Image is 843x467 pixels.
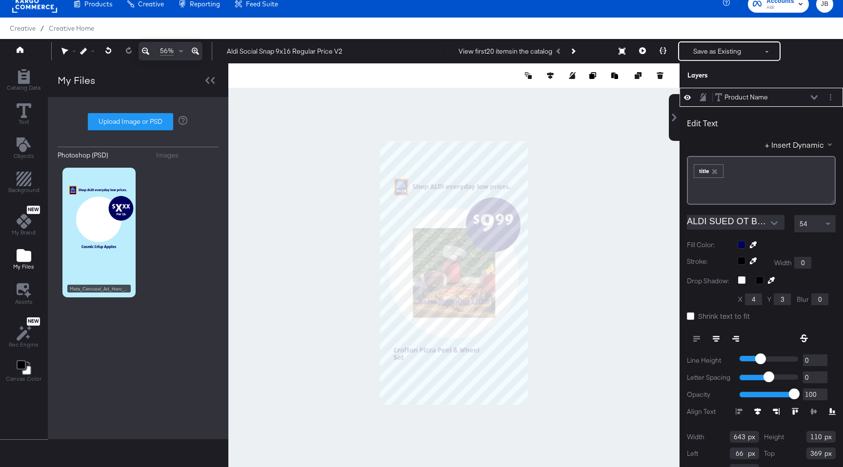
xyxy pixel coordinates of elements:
button: + Insert Dynamic [765,139,836,150]
button: Save as Existing [679,42,755,60]
button: Open [767,216,782,231]
button: Text [11,101,37,129]
span: Objects [14,152,34,160]
span: Background [8,186,40,194]
label: Stroke: [687,257,730,269]
label: Align Text [687,407,736,416]
button: Add Rectangle [2,170,45,197]
span: Creative [10,24,36,32]
div: Product Name [724,93,768,102]
label: Left [687,449,698,458]
div: title [694,165,723,177]
span: Canvas Color [6,375,41,383]
label: Opacity [687,390,732,399]
span: New [27,207,40,213]
label: Drop Shadow: [687,276,731,286]
label: X [738,295,743,304]
svg: Copy image [589,72,596,79]
button: Assets [9,280,39,309]
label: Width [687,432,704,442]
span: Rec Engine [9,341,39,349]
button: Photoshop (PSD) [58,151,149,160]
div: Layers [687,71,787,80]
button: Add Files [7,246,40,274]
label: Width [774,258,792,268]
button: NewRec Engine [3,315,44,351]
label: Top [764,449,775,458]
label: Fill Color: [687,240,730,250]
label: Height [764,432,784,442]
div: Images [156,151,179,160]
div: My Files [58,73,95,87]
span: Text [19,118,29,126]
label: Y [767,295,771,304]
svg: Paste image [611,72,618,79]
button: NewMy Brand [6,204,41,240]
span: My Brand [12,229,36,236]
span: New [27,318,40,325]
span: Catalog Data [7,84,40,92]
div: Edit Text [687,118,718,128]
label: Letter Spacing [687,373,732,382]
span: Aldi [766,4,794,12]
span: My Files [13,263,34,271]
button: Add Rectangle [1,67,46,95]
div: Photoshop (PSD) [58,151,108,160]
button: Next Product [566,42,580,60]
label: Blur [797,295,809,304]
span: 56% [160,46,174,56]
button: Add Text [8,135,40,163]
span: 54 [800,219,807,228]
button: Layer Options [825,92,836,102]
span: Assets [15,298,33,306]
button: Copy image [589,71,599,80]
label: Line Height [687,356,732,365]
span: Shrink text to fit [698,311,750,321]
button: Images [156,151,219,160]
div: View first 20 items in the catalog [459,47,552,56]
a: Creative Home [49,24,94,32]
button: Paste image [611,71,621,80]
span: / [36,24,49,32]
button: Product Name [715,92,768,102]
